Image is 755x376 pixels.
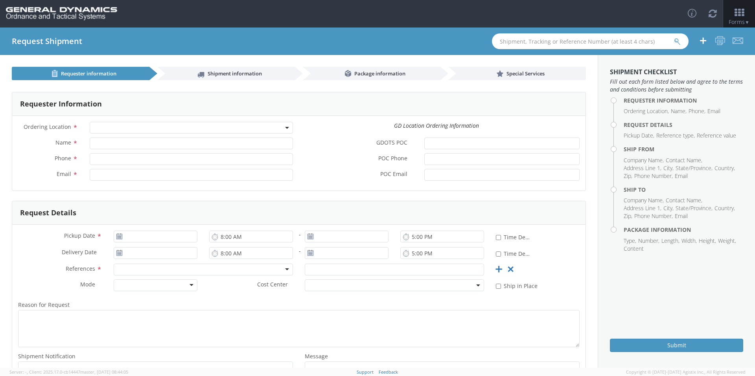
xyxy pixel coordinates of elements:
[496,249,532,258] label: Time Definite
[666,196,702,204] li: Contact Name
[624,237,636,245] li: Type
[610,78,743,94] span: Fill out each form listed below and agree to the terms and conditions before submitting
[496,284,501,289] input: Ship in Place
[745,19,749,26] span: ▼
[666,156,702,164] li: Contact Name
[624,227,743,233] h4: Package Information
[624,132,654,139] li: Pickup Date
[394,122,479,129] i: GD Location Ordering Information
[707,107,720,115] li: Email
[80,369,128,375] span: master, [DATE] 08:44:05
[12,37,82,46] h4: Request Shipment
[6,7,117,20] img: gd-ots-0c3321f2eb4c994f95cb.png
[663,204,674,212] li: City
[80,281,95,288] span: Mode
[714,164,735,172] li: Country
[24,123,71,130] span: Ordering Location
[624,196,664,204] li: Company Name
[671,107,687,115] li: Name
[20,100,102,108] h3: Requester Information
[66,265,95,272] span: References
[661,237,679,245] li: Length
[624,172,632,180] li: Zip
[610,339,743,352] button: Submit
[714,204,735,212] li: Country
[448,67,586,80] a: Special Services
[496,235,501,240] input: Time Definite
[681,237,697,245] li: Width
[624,212,632,220] li: Zip
[496,281,539,290] label: Ship in Place
[305,352,328,360] span: Message
[676,164,713,172] li: State/Province
[624,245,644,253] li: Content
[624,204,661,212] li: Address Line 1
[496,232,532,241] label: Time Definite
[303,67,440,80] a: Package information
[718,237,736,245] li: Weight
[624,164,661,172] li: Address Line 1
[699,237,716,245] li: Height
[610,69,743,76] h3: Shipment Checklist
[663,164,674,172] li: City
[22,367,289,374] span: Add email addresses separated by comma
[656,132,695,139] li: Reference type
[634,172,673,180] li: Phone Number
[18,352,75,360] span: Shipment Notification
[357,369,374,375] a: Support
[378,154,407,163] span: POC Phone
[9,369,28,375] span: Server: -
[64,232,95,239] span: Pickup Date
[638,237,659,245] li: Number
[492,33,689,49] input: Shipment, Tracking or Reference Number (at least 4 chars)
[18,301,70,308] span: Reason for Request
[354,70,405,77] span: Package information
[62,248,97,257] span: Delivery Date
[675,172,688,180] li: Email
[12,67,149,80] a: Requester information
[624,122,743,128] h4: Request Details
[624,97,743,103] h4: Requester Information
[624,187,743,193] h4: Ship To
[379,369,398,375] a: Feedback
[624,107,669,115] li: Ordering Location
[634,212,673,220] li: Phone Number
[57,170,71,178] span: Email
[689,107,705,115] li: Phone
[257,281,288,290] span: Cost Center
[506,70,545,77] span: Special Services
[208,70,262,77] span: Shipment information
[380,170,407,179] span: POC Email
[27,369,28,375] span: ,
[55,139,71,146] span: Name
[624,156,664,164] li: Company Name
[675,212,688,220] li: Email
[157,67,295,80] a: Shipment information
[626,369,746,375] span: Copyright © [DATE]-[DATE] Agistix Inc., All Rights Reserved
[20,209,76,217] h3: Request Details
[55,154,71,162] span: Phone
[729,18,749,26] span: Forms
[61,70,116,77] span: Requester information
[624,146,743,152] h4: Ship From
[676,204,713,212] li: State/Province
[697,132,736,139] li: Reference value
[376,139,407,148] span: GDOTS POC
[29,369,128,375] span: Client: 2025.17.0-cb14447
[496,251,501,257] input: Time Definite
